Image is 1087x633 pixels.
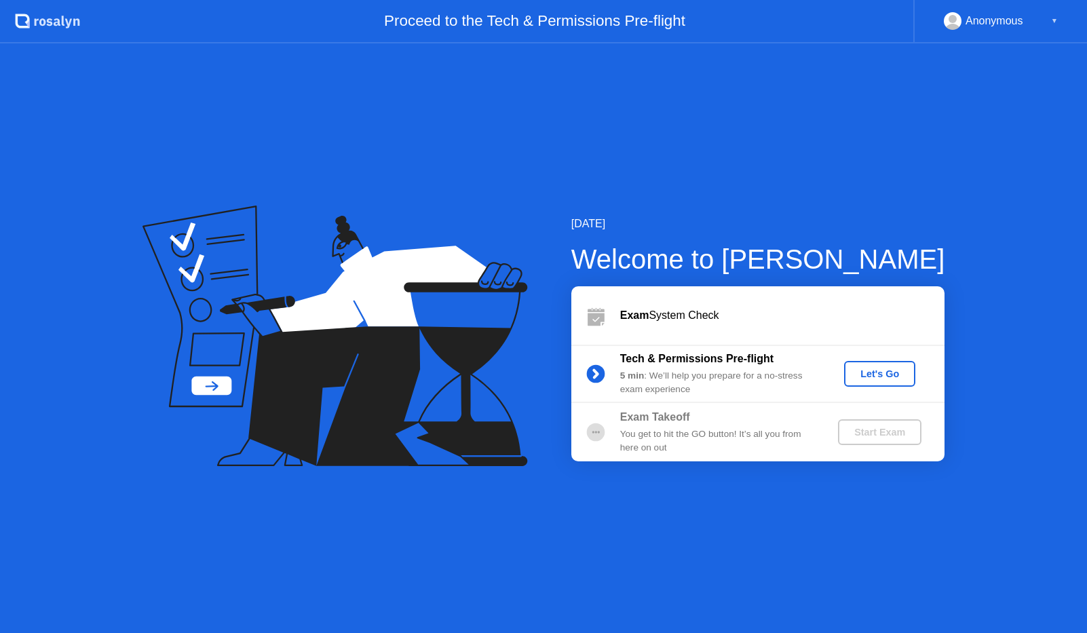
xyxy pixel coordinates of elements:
div: System Check [620,307,945,324]
b: Exam Takeoff [620,411,690,423]
div: Anonymous [966,12,1023,30]
div: ▼ [1051,12,1058,30]
b: Exam [620,309,649,321]
div: : We’ll help you prepare for a no-stress exam experience [620,369,816,397]
b: 5 min [620,370,645,381]
button: Start Exam [838,419,921,445]
button: Let's Go [844,361,915,387]
div: Welcome to [PERSON_NAME] [571,239,945,280]
b: Tech & Permissions Pre-flight [620,353,774,364]
div: Start Exam [843,427,916,438]
div: Let's Go [850,368,910,379]
div: You get to hit the GO button! It’s all you from here on out [620,427,816,455]
div: [DATE] [571,216,945,232]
